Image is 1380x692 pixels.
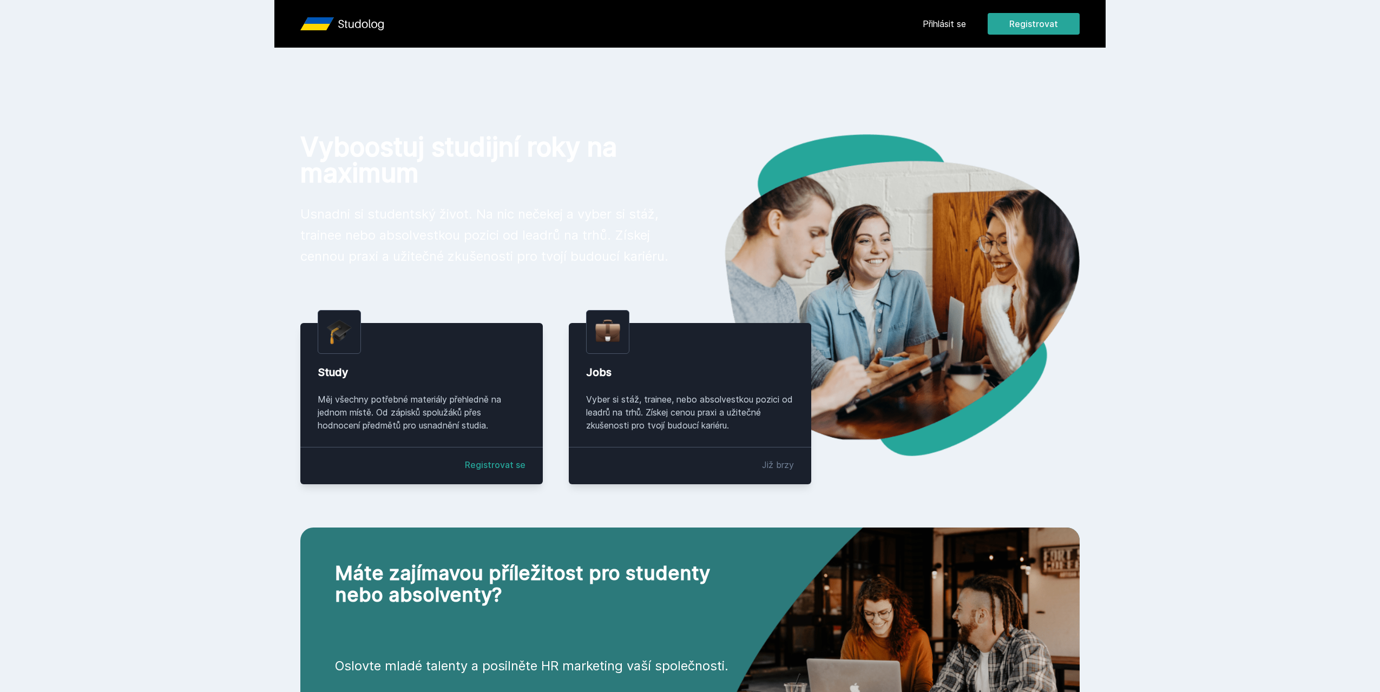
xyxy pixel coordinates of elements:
[988,13,1080,35] button: Registrovat
[300,134,673,186] h1: Vyboostuj studijní roky na maximum
[586,393,794,432] div: Vyber si stáž, trainee, nebo absolvestkou pozici od leadrů na trhů. Získej cenou praxi a užitečné...
[318,365,525,380] div: Study
[318,393,525,432] div: Měj všechny potřebné materiály přehledně na jednom místě. Od zápisků spolužáků přes hodnocení pře...
[300,203,673,267] p: Usnadni si studentský život. Na nic nečekej a vyber si stáž, trainee nebo absolvestkou pozici od ...
[690,134,1080,456] img: hero.png
[327,319,352,345] img: graduation-cap.png
[586,365,794,380] div: Jobs
[762,458,794,471] div: Již brzy
[335,562,751,605] h2: Máte zajímavou příležitost pro studenty nebo absolventy?
[465,458,525,471] a: Registrovat se
[923,17,966,30] a: Přihlásit se
[335,657,751,675] p: Oslovte mladé talenty a posilněte HR marketing vaší společnosti.
[595,317,620,345] img: briefcase.png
